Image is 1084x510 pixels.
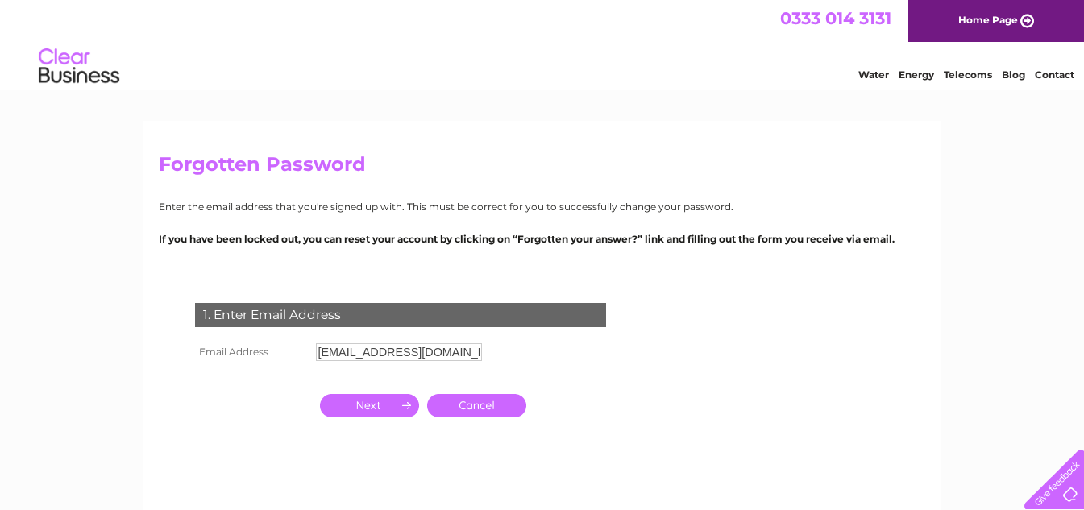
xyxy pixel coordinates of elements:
[899,68,934,81] a: Energy
[159,231,926,247] p: If you have been locked out, you can reset your account by clicking on “Forgotten your answer?” l...
[162,9,924,78] div: Clear Business is a trading name of Verastar Limited (registered in [GEOGRAPHIC_DATA] No. 3667643...
[858,68,889,81] a: Water
[427,394,526,417] a: Cancel
[1035,68,1074,81] a: Contact
[159,199,926,214] p: Enter the email address that you're signed up with. This must be correct for you to successfully ...
[191,339,312,365] th: Email Address
[195,303,606,327] div: 1. Enter Email Address
[780,8,891,28] a: 0333 014 3131
[944,68,992,81] a: Telecoms
[1002,68,1025,81] a: Blog
[38,42,120,91] img: logo.png
[159,153,926,184] h2: Forgotten Password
